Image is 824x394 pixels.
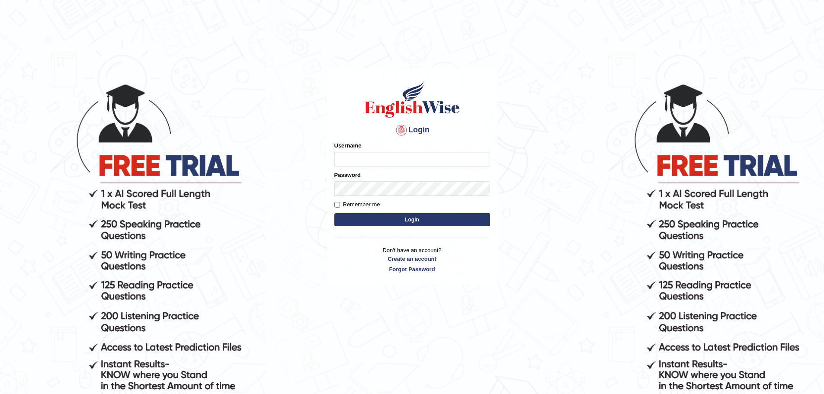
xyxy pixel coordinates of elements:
h4: Login [334,123,490,137]
p: Don't have an account? [334,246,490,273]
a: Forgot Password [334,265,490,273]
button: Login [334,213,490,226]
label: Password [334,171,361,179]
a: Create an account [334,255,490,263]
label: Username [334,141,362,150]
input: Remember me [334,202,340,208]
img: Logo of English Wise sign in for intelligent practice with AI [363,80,462,119]
label: Remember me [334,200,380,209]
